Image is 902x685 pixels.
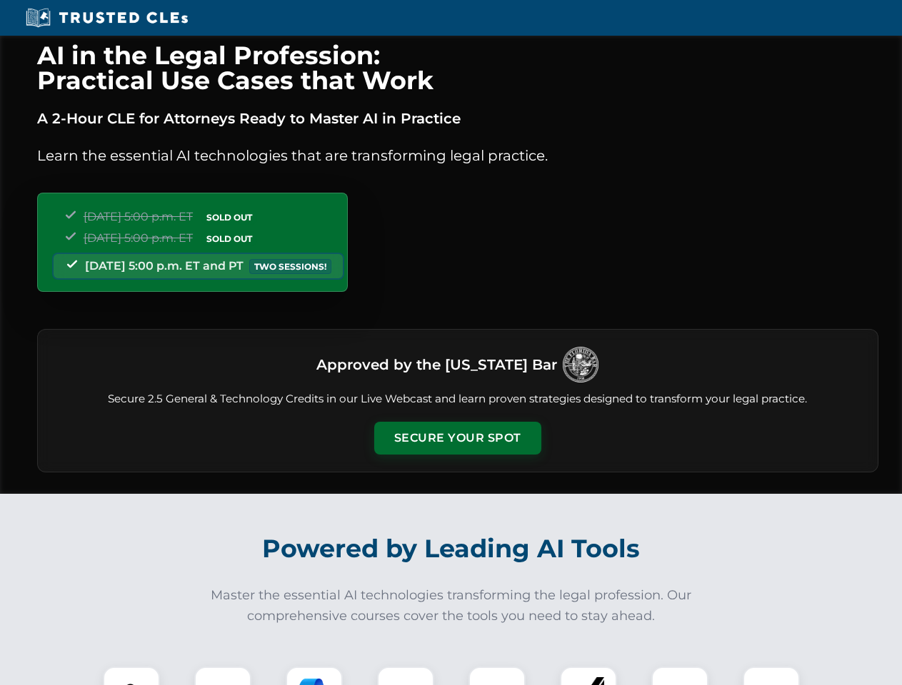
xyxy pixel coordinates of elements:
p: Learn the essential AI technologies that are transforming legal practice. [37,144,878,167]
span: SOLD OUT [201,231,257,246]
p: A 2-Hour CLE for Attorneys Ready to Master AI in Practice [37,107,878,130]
span: [DATE] 5:00 p.m. ET [84,231,193,245]
span: [DATE] 5:00 p.m. ET [84,210,193,223]
img: Logo [563,347,598,382]
h3: Approved by the [US_STATE] Bar [316,352,557,377]
img: Trusted CLEs [21,7,192,29]
h1: AI in the Legal Profession: Practical Use Cases that Work [37,43,878,93]
button: Secure Your Spot [374,422,541,455]
p: Secure 2.5 General & Technology Credits in our Live Webcast and learn proven strategies designed ... [55,391,861,407]
h2: Powered by Leading AI Tools [56,524,847,574]
span: SOLD OUT [201,210,257,225]
p: Master the essential AI technologies transforming the legal profession. Our comprehensive courses... [201,585,701,626]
